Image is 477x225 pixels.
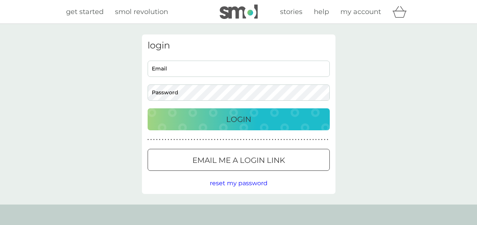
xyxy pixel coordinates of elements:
[228,138,230,142] p: ●
[220,5,258,19] img: smol
[162,138,164,142] p: ●
[310,138,311,142] p: ●
[188,138,189,142] p: ●
[266,138,268,142] p: ●
[179,138,181,142] p: ●
[217,138,219,142] p: ●
[171,138,172,142] p: ●
[246,138,247,142] p: ●
[324,138,326,142] p: ●
[272,138,273,142] p: ●
[226,113,251,125] p: Login
[194,138,195,142] p: ●
[214,138,216,142] p: ●
[220,138,221,142] p: ●
[304,138,305,142] p: ●
[231,138,233,142] p: ●
[301,138,302,142] p: ●
[340,6,381,17] a: my account
[275,138,276,142] p: ●
[318,138,320,142] p: ●
[237,138,239,142] p: ●
[252,138,253,142] p: ●
[148,149,330,171] button: Email me a login link
[225,138,227,142] p: ●
[314,8,329,16] span: help
[182,138,184,142] p: ●
[234,138,236,142] p: ●
[148,138,149,142] p: ●
[280,8,302,16] span: stories
[202,138,204,142] p: ●
[173,138,175,142] p: ●
[269,138,271,142] p: ●
[257,138,259,142] p: ●
[340,8,381,16] span: my account
[176,138,178,142] p: ●
[66,8,104,16] span: get started
[243,138,244,142] p: ●
[295,138,296,142] p: ●
[263,138,265,142] p: ●
[392,4,411,19] div: basket
[200,138,201,142] p: ●
[223,138,224,142] p: ●
[205,138,207,142] p: ●
[312,138,314,142] p: ●
[115,6,168,17] a: smol revolution
[211,138,213,142] p: ●
[278,138,279,142] p: ●
[280,138,282,142] p: ●
[210,178,268,188] button: reset my password
[156,138,157,142] p: ●
[148,40,330,51] h3: login
[168,138,169,142] p: ●
[283,138,285,142] p: ●
[191,138,192,142] p: ●
[150,138,152,142] p: ●
[327,138,328,142] p: ●
[148,108,330,130] button: Login
[280,6,302,17] a: stories
[165,138,166,142] p: ●
[185,138,187,142] p: ●
[287,138,288,142] p: ●
[289,138,291,142] p: ●
[210,180,268,187] span: reset my password
[292,138,294,142] p: ●
[249,138,250,142] p: ●
[298,138,299,142] p: ●
[260,138,262,142] p: ●
[240,138,242,142] p: ●
[66,6,104,17] a: get started
[307,138,308,142] p: ●
[208,138,210,142] p: ●
[159,138,161,142] p: ●
[314,6,329,17] a: help
[153,138,155,142] p: ●
[315,138,317,142] p: ●
[197,138,198,142] p: ●
[321,138,323,142] p: ●
[255,138,256,142] p: ●
[192,154,285,166] p: Email me a login link
[115,8,168,16] span: smol revolution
